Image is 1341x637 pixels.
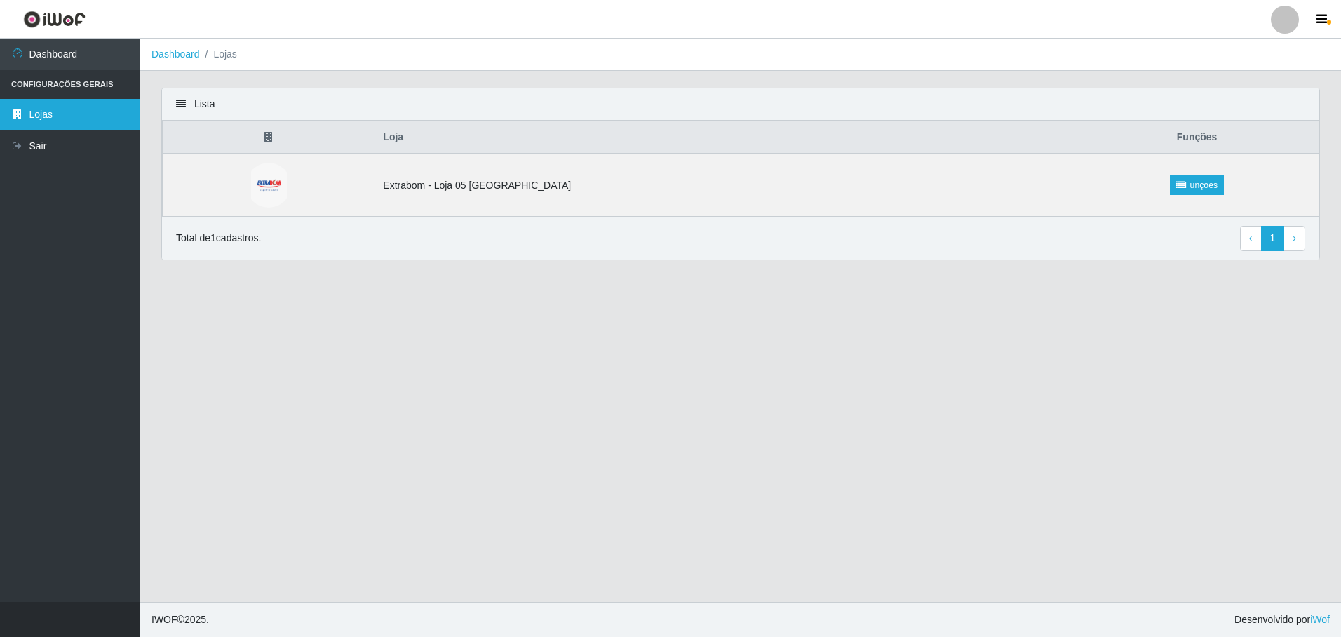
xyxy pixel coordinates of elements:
[151,48,200,60] a: Dashboard
[375,121,1075,154] th: Loja
[23,11,86,28] img: CoreUI Logo
[1234,612,1330,627] span: Desenvolvido por
[1170,175,1224,195] a: Funções
[251,163,287,208] img: Extrabom - Loja 05 Jardim Camburi
[1283,226,1305,251] a: Next
[1075,121,1319,154] th: Funções
[151,612,209,627] span: © 2025 .
[200,47,237,62] li: Lojas
[1240,226,1305,251] nav: pagination
[1249,232,1253,243] span: ‹
[1240,226,1262,251] a: Previous
[375,154,1075,217] td: Extrabom - Loja 05 [GEOGRAPHIC_DATA]
[1310,614,1330,625] a: iWof
[1261,226,1285,251] a: 1
[162,88,1319,121] div: Lista
[140,39,1341,71] nav: breadcrumb
[1293,232,1296,243] span: ›
[176,231,261,246] p: Total de 1 cadastros.
[151,614,177,625] span: IWOF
